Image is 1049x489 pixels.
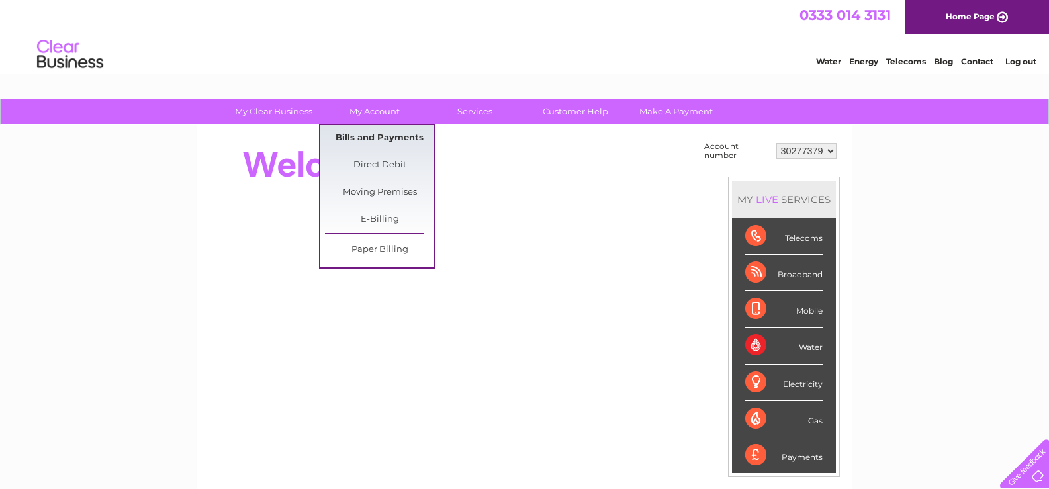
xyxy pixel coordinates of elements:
div: Water [745,328,823,364]
div: LIVE [753,193,781,206]
a: My Account [320,99,429,124]
a: Telecoms [886,56,926,66]
a: Moving Premises [325,179,434,206]
div: MY SERVICES [732,181,836,218]
a: E-Billing [325,206,434,233]
div: Gas [745,401,823,437]
div: Payments [745,437,823,473]
a: Customer Help [521,99,630,124]
a: Paper Billing [325,237,434,263]
img: logo.png [36,34,104,75]
a: Log out [1005,56,1036,66]
a: Services [420,99,529,124]
a: Contact [961,56,993,66]
div: Mobile [745,291,823,328]
a: Bills and Payments [325,125,434,152]
div: Clear Business is a trading name of Verastar Limited (registered in [GEOGRAPHIC_DATA] No. 3667643... [212,7,838,64]
a: My Clear Business [219,99,328,124]
td: Account number [701,138,773,163]
div: Broadband [745,255,823,291]
a: Energy [849,56,878,66]
a: Make A Payment [621,99,731,124]
a: Water [816,56,841,66]
a: 0333 014 3131 [799,7,891,23]
div: Electricity [745,365,823,401]
a: Direct Debit [325,152,434,179]
a: Blog [934,56,953,66]
div: Telecoms [745,218,823,255]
